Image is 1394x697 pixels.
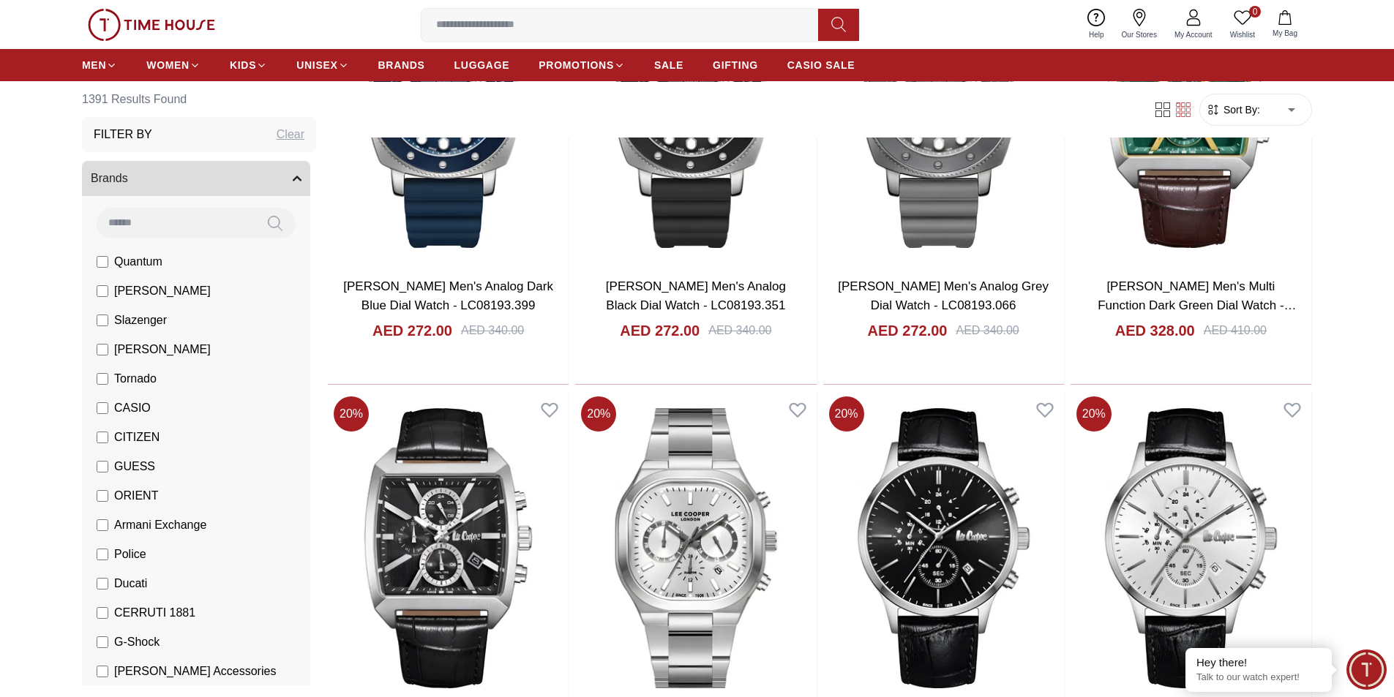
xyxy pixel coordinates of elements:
[97,373,108,385] input: Tornado
[296,58,337,72] span: UNISEX
[296,52,348,78] a: UNISEX
[82,161,310,196] button: Brands
[114,663,276,680] span: [PERSON_NAME] Accessories
[146,58,190,72] span: WOMEN
[1264,7,1306,42] button: My Bag
[114,633,160,651] span: G-Shock
[114,399,151,417] span: CASIO
[372,320,452,341] h4: AED 272.00
[114,516,206,534] span: Armani Exchange
[97,666,108,677] input: [PERSON_NAME] Accessories
[1115,320,1195,341] h4: AED 328.00
[1221,6,1264,43] a: 0Wishlist
[114,458,155,475] span: GUESS
[1080,6,1113,43] a: Help
[838,279,1049,312] a: [PERSON_NAME] Men's Analog Grey Dial Watch - LC08193.066
[114,341,211,358] span: [PERSON_NAME]
[97,549,108,560] input: Police
[114,312,167,329] span: Slazenger
[581,396,616,432] span: 20 %
[114,282,211,300] span: [PERSON_NAME]
[454,58,510,72] span: LUGGAGE
[88,9,215,41] img: ...
[230,58,256,72] span: KIDS
[82,82,316,117] h6: 1391 Results Found
[1083,29,1110,40] span: Help
[868,320,948,341] h4: AED 272.00
[97,519,108,531] input: Armani Exchange
[1249,6,1261,18] span: 0
[606,279,786,312] a: [PERSON_NAME] Men's Analog Black Dial Watch - LC08193.351
[114,429,160,446] span: CITIZEN
[378,52,425,78] a: BRANDS
[1116,29,1163,40] span: Our Stores
[97,461,108,472] input: GUESS
[829,396,864,432] span: 20 %
[1113,6,1166,43] a: Our Stores
[334,396,369,432] span: 20 %
[82,52,117,78] a: MEN
[114,370,157,388] span: Tornado
[539,58,614,72] span: PROMOTIONS
[1196,671,1321,684] p: Talk to our watch expert!
[114,604,195,622] span: CERRUTI 1881
[1221,102,1260,117] span: Sort By:
[1196,655,1321,670] div: Hey there!
[1098,279,1296,331] a: [PERSON_NAME] Men's Multi Function Dark Green Dial Watch - LC08180.372
[230,52,267,78] a: KIDS
[277,126,304,143] div: Clear
[97,607,108,619] input: CERRUTI 1881
[454,52,510,78] a: LUGGAGE
[97,285,108,297] input: [PERSON_NAME]
[620,320,700,341] h4: AED 272.00
[114,487,158,505] span: ORIENT
[97,432,108,443] input: CITIZEN
[343,279,553,312] a: [PERSON_NAME] Men's Analog Dark Blue Dial Watch - LC08193.399
[146,52,201,78] a: WOMEN
[378,58,425,72] span: BRANDS
[97,314,108,326] input: Slazenger
[787,52,855,78] a: CASIO SALE
[97,402,108,414] input: CASIO
[1346,649,1387,690] div: Chat Widget
[114,253,162,271] span: Quantum
[1169,29,1218,40] span: My Account
[114,546,146,563] span: Police
[539,52,625,78] a: PROMOTIONS
[1224,29,1261,40] span: Wishlist
[654,58,683,72] span: SALE
[97,578,108,589] input: Ducati
[94,126,152,143] h3: Filter By
[97,490,108,502] input: ORIENT
[1204,322,1267,339] div: AED 410.00
[787,58,855,72] span: CASIO SALE
[114,575,147,592] span: Ducati
[461,322,524,339] div: AED 340.00
[97,256,108,268] input: Quantum
[1267,28,1303,39] span: My Bag
[82,58,106,72] span: MEN
[91,170,128,187] span: Brands
[97,344,108,355] input: [PERSON_NAME]
[1206,102,1260,117] button: Sort By:
[1076,396,1112,432] span: 20 %
[654,52,683,78] a: SALE
[97,636,108,648] input: G-Shock
[956,322,1019,339] div: AED 340.00
[708,322,771,339] div: AED 340.00
[713,52,758,78] a: GIFTING
[713,58,758,72] span: GIFTING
